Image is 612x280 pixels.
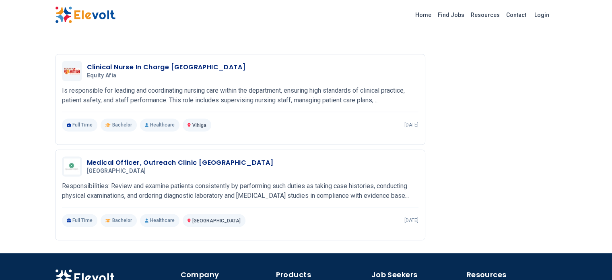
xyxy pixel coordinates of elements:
p: Healthcare [140,214,179,227]
p: Responsibilities: Review and examine patients consistently by performing such duties as taking ca... [62,181,418,201]
img: Equity Afia [64,68,80,74]
span: Bachelor [112,122,132,128]
p: Full Time [62,214,98,227]
a: Find Jobs [435,8,468,21]
h3: Medical Officer, Outreach Clinic [GEOGRAPHIC_DATA] [87,158,274,168]
span: Equity Afia [87,72,117,79]
span: Vihiga [192,122,206,128]
p: [DATE] [404,122,418,128]
img: Elevolt [55,6,115,23]
span: [GEOGRAPHIC_DATA] [192,218,241,224]
span: Bachelor [112,217,132,224]
h3: Clinical Nurse In Charge [GEOGRAPHIC_DATA] [87,62,246,72]
a: Contact [503,8,530,21]
a: Aga khan UniversityMedical Officer, Outreach Clinic [GEOGRAPHIC_DATA][GEOGRAPHIC_DATA]Responsibil... [62,156,418,227]
p: Healthcare [140,118,179,131]
a: Home [412,8,435,21]
a: Resources [468,8,503,21]
a: Login [530,7,554,23]
p: Is responsible for leading and coordinating nursing care within the department, ensuring high sta... [62,86,418,105]
p: Full Time [62,118,98,131]
span: [GEOGRAPHIC_DATA] [87,168,146,175]
p: [DATE] [404,217,418,224]
img: Aga khan University [64,158,80,174]
iframe: Chat Widget [572,241,612,280]
a: Equity AfiaClinical Nurse In Charge [GEOGRAPHIC_DATA]Equity AfiaIs responsible for leading and co... [62,61,418,131]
